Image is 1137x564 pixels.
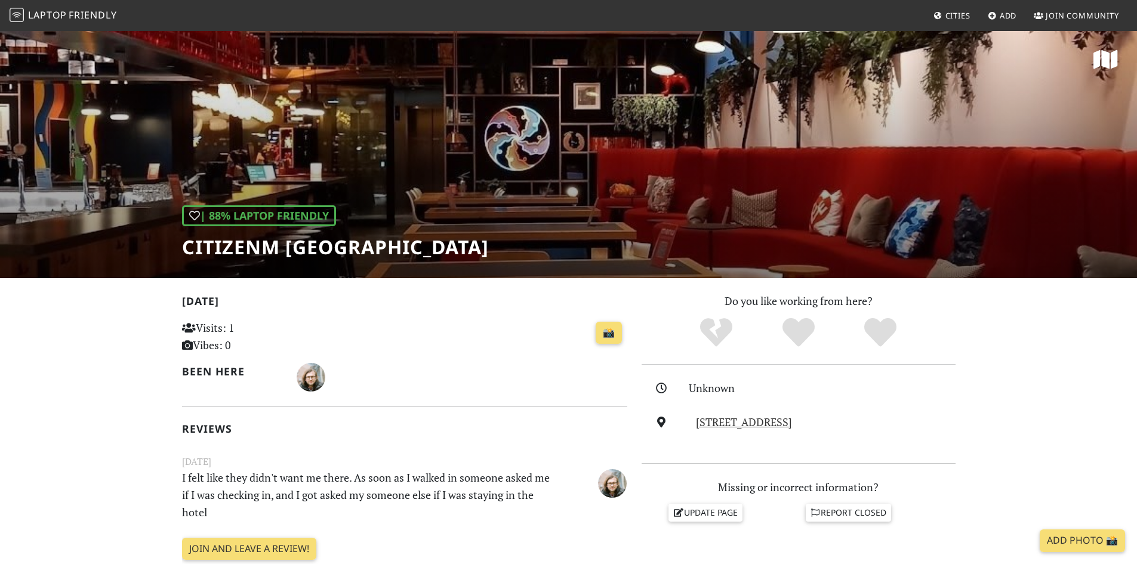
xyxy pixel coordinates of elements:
h2: Been here [182,365,283,378]
p: Missing or incorrect information? [642,479,956,496]
span: Cities [945,10,970,21]
small: [DATE] [175,454,634,469]
h2: Reviews [182,423,627,435]
div: Definitely! [839,316,922,349]
span: Friendly [69,8,116,21]
div: No [675,316,757,349]
span: Laptop [28,8,67,21]
a: Cities [929,5,975,26]
a: Add [983,5,1022,26]
a: Join Community [1029,5,1124,26]
a: Update page [668,504,742,522]
p: Do you like working from here? [642,292,956,310]
a: 📸 [596,322,622,344]
h2: [DATE] [182,295,627,312]
span: Dan G [297,369,325,383]
a: Report closed [806,504,892,522]
span: Dan G [598,474,627,489]
img: LaptopFriendly [10,8,24,22]
img: 4662-dan.jpg [297,363,325,392]
span: Join Community [1046,10,1119,21]
a: [STREET_ADDRESS] [696,415,792,429]
p: I felt like they didn't want me there. As soon as I walked in someone asked me if I was checking ... [175,469,558,520]
a: LaptopFriendly LaptopFriendly [10,5,117,26]
h1: citizenM [GEOGRAPHIC_DATA] [182,236,489,258]
img: 4662-dan.jpg [598,469,627,498]
a: Join and leave a review! [182,538,316,560]
span: Add [1000,10,1017,21]
a: Add Photo 📸 [1040,529,1125,552]
div: Unknown [689,380,962,397]
p: Visits: 1 Vibes: 0 [182,319,321,354]
div: | 88% Laptop Friendly [182,205,336,226]
div: Yes [757,316,840,349]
